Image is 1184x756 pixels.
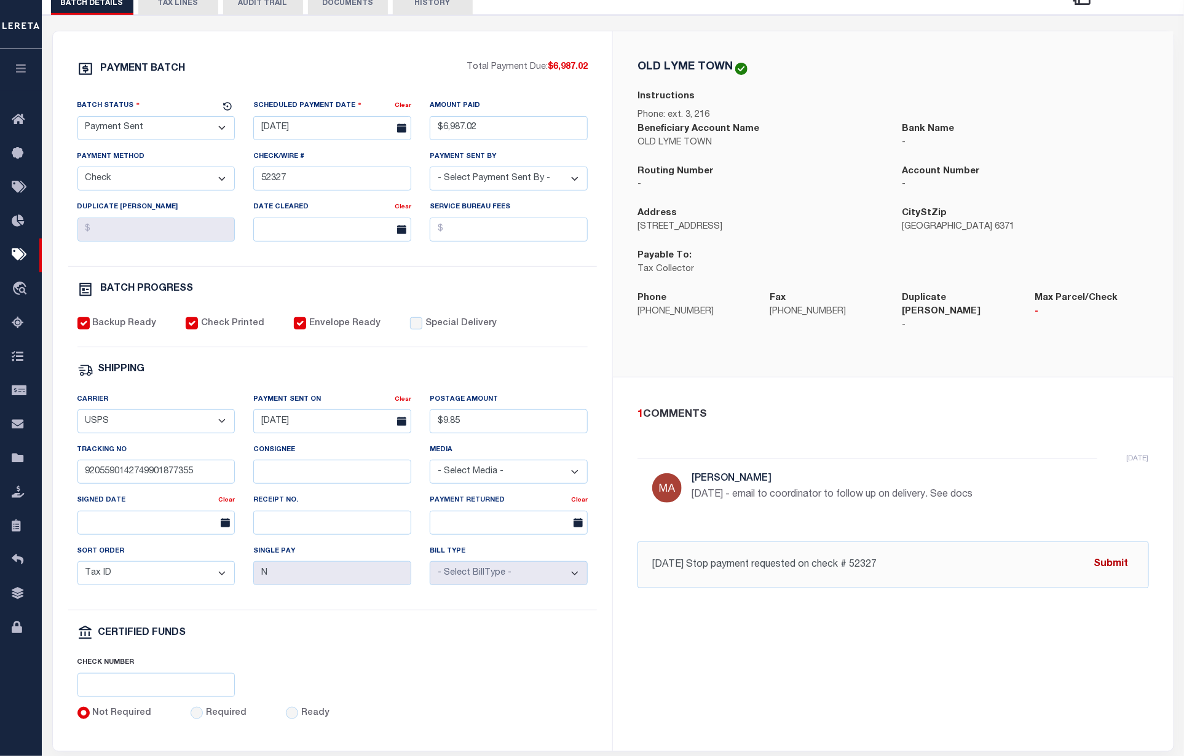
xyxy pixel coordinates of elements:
[637,109,1149,122] p: Phone: ext. 3, 216
[637,207,677,221] label: Address
[1035,291,1118,305] label: Max Parcel/Check
[98,364,145,375] h6: SHIPPING
[425,317,497,331] label: Special Delivery
[12,282,31,297] i: travel_explore
[902,319,1016,333] p: -
[77,202,178,213] label: Duplicate [PERSON_NAME]
[253,495,298,506] label: Receipt No.
[637,409,643,420] span: 1
[253,100,361,111] label: Scheduled Payment Date
[430,218,588,242] input: $
[77,218,235,242] input: $
[430,152,496,162] label: Payment Sent By
[101,284,194,294] h6: BATCH PROGRESS
[637,178,884,192] p: -
[902,207,947,221] label: CityStZip
[637,165,714,179] label: Routing Number
[1035,305,1148,319] p: -
[430,395,498,405] label: Postage Amount
[430,495,505,506] label: Payment Returned
[430,409,588,433] input: $
[395,204,411,210] a: Clear
[77,100,140,111] label: Batch Status
[430,116,588,140] input: $
[253,152,304,162] label: Check/Wire #
[253,202,309,213] label: Date Cleared
[77,546,125,557] label: Sort Order
[902,136,1149,150] p: -
[652,473,682,503] img: Martin, April
[770,291,786,305] label: Fax
[92,317,156,331] label: Backup Ready
[637,221,884,234] p: [STREET_ADDRESS]
[467,61,588,74] p: Total Payment Due:
[548,63,588,71] span: $6,987.02
[692,473,1060,485] h5: [PERSON_NAME]
[902,221,1149,234] p: [GEOGRAPHIC_DATA] 6371
[301,707,330,720] label: Ready
[77,395,109,405] label: Carrier
[77,152,145,162] label: Payment Method
[430,546,465,557] label: Bill Type
[253,395,321,405] label: Payment Sent On
[98,628,186,639] h6: CERTIFIED FUNDS
[770,305,883,319] p: [PHONE_NUMBER]
[395,396,411,403] a: Clear
[637,122,759,136] label: Beneficiary Account Name
[637,90,695,104] label: Instructions
[201,317,264,331] label: Check Printed
[571,497,588,503] a: Clear
[637,305,751,319] p: [PHONE_NUMBER]
[637,407,1144,423] div: COMMENTS
[395,103,411,109] a: Clear
[309,317,381,331] label: Envelope Ready
[902,178,1149,192] p: -
[637,61,733,73] h5: OLD LYME TOWN
[637,136,884,150] p: OLD LYME TOWN
[902,122,955,136] label: Bank Name
[1086,552,1137,577] button: Submit
[692,487,1060,502] p: [DATE] - email to coordinator to follow up on delivery. See docs
[637,291,666,305] label: Phone
[902,291,1016,319] label: Duplicate [PERSON_NAME]
[637,249,692,263] label: Payable To:
[735,63,748,75] img: check-icon-green.svg
[92,707,151,720] label: Not Required
[430,101,480,111] label: Amount Paid
[430,202,510,213] label: Service Bureau Fees
[77,658,135,668] label: Check Number
[253,546,295,557] label: Single Pay
[902,165,981,179] label: Account Number
[253,445,295,455] label: Consignee
[430,445,452,455] label: Media
[218,497,235,503] a: Clear
[1127,453,1149,464] p: [DATE]
[77,445,127,455] label: Tracking No
[206,707,247,720] label: Required
[101,64,186,74] h6: PAYMENT BATCH
[637,541,1149,588] input: Add Comment...
[637,263,884,277] p: Tax Collector
[77,495,126,506] label: Signed Date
